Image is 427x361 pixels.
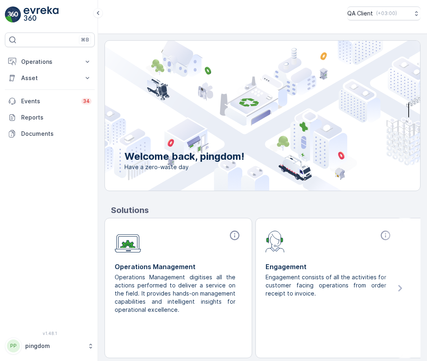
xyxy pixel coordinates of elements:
p: Reports [21,113,91,122]
button: QA Client(+03:00) [347,7,420,20]
a: Events34 [5,93,95,109]
div: PP [7,339,20,352]
p: pingdom [25,342,83,350]
p: Engagement consists of all the activities for customer facing operations from order receipt to in... [266,273,386,298]
span: v 1.48.1 [5,331,95,336]
a: Reports [5,109,95,126]
p: Operations Management digitises all the actions performed to deliver a service on the field. It p... [115,273,235,314]
img: logo_light-DOdMpM7g.png [24,7,59,23]
p: Solutions [111,204,420,216]
button: Operations [5,54,95,70]
img: module-icon [266,230,285,252]
p: Asset [21,74,78,82]
p: QA Client [347,9,373,17]
p: Engagement [266,262,393,272]
p: ⌘B [81,37,89,43]
p: Documents [21,130,91,138]
p: Operations [21,58,78,66]
p: Events [21,97,76,105]
p: Operations Management [115,262,242,272]
img: logo [5,7,21,23]
img: city illustration [68,41,420,191]
p: ( +03:00 ) [376,10,397,17]
p: Welcome back, pingdom! [124,150,244,163]
a: Documents [5,126,95,142]
button: Asset [5,70,95,86]
button: PPpingdom [5,337,95,354]
img: module-icon [115,230,141,253]
span: Have a zero-waste day [124,163,244,171]
p: 34 [83,98,90,104]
